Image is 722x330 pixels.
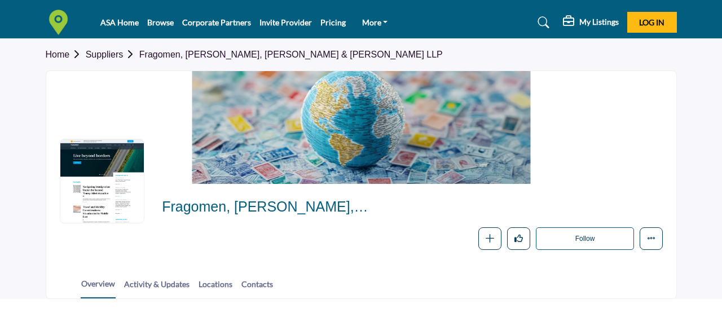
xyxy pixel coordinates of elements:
h5: My Listings [579,17,619,27]
a: Pricing [320,17,346,27]
img: site Logo [46,10,77,35]
a: Contacts [241,278,274,298]
div: My Listings [563,16,619,29]
a: ASA Home [100,17,139,27]
a: Suppliers [86,50,139,59]
a: Search [527,14,557,32]
a: More [354,15,396,30]
button: Like [507,227,530,250]
a: Activity & Updates [124,278,190,298]
button: More details [640,227,663,250]
a: Corporate Partners [182,17,251,27]
a: Overview [81,278,116,298]
a: Invite Provider [259,17,312,27]
button: Log In [627,12,677,33]
span: Fragomen, Del Rey, Bernsen & Loewy LLP [162,197,469,216]
span: Log In [639,17,664,27]
button: Follow [536,227,633,250]
a: Home [46,50,86,59]
a: Locations [198,278,233,298]
a: Browse [147,17,174,27]
a: Fragomen, [PERSON_NAME], [PERSON_NAME] & [PERSON_NAME] LLP [139,50,443,59]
